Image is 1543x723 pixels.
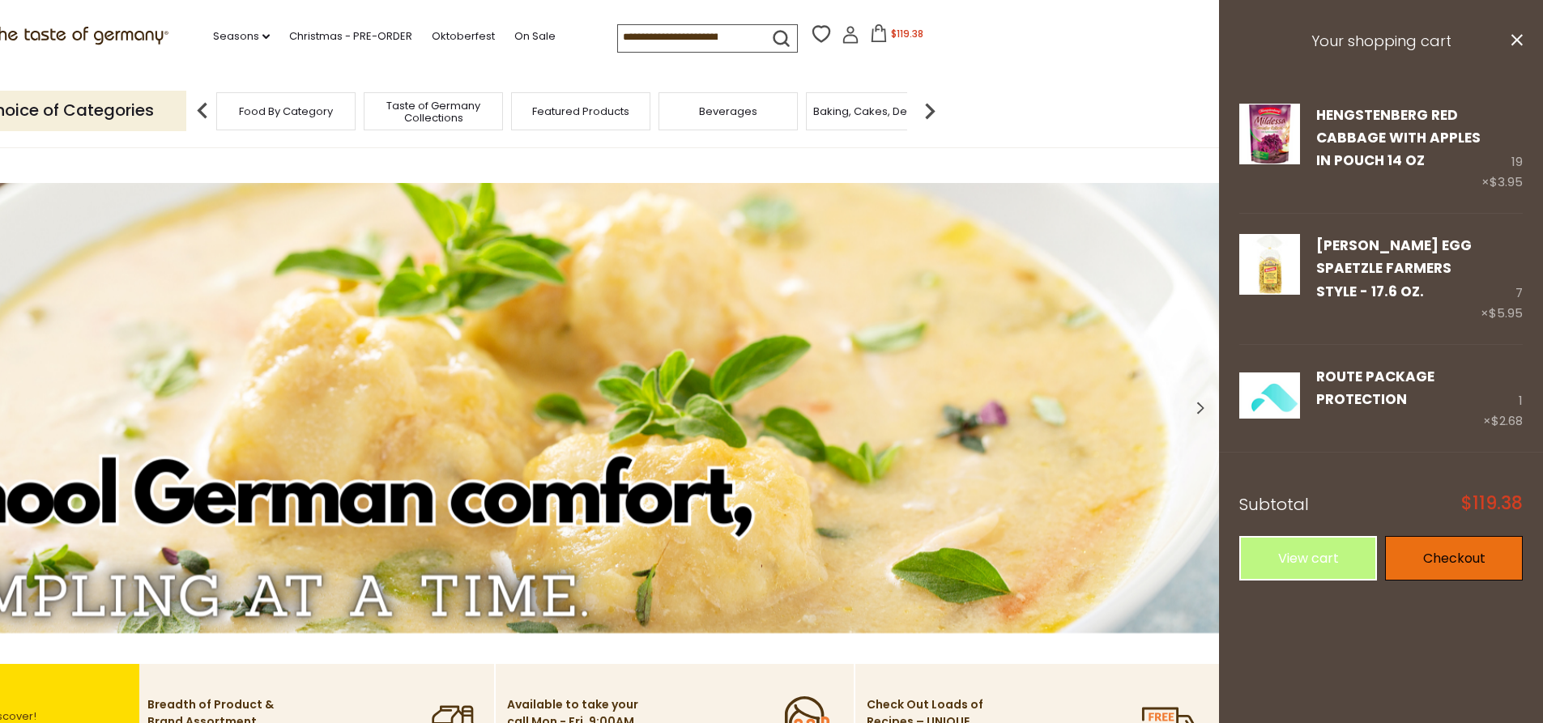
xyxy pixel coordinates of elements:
a: On Sale [514,28,556,45]
span: Subtotal [1239,493,1309,516]
div: 7 × [1481,234,1523,324]
a: Route Package Protection [1316,367,1434,409]
button: $119.38 [863,24,931,49]
span: $2.68 [1491,412,1523,429]
a: Seasons [213,28,270,45]
span: $3.95 [1490,173,1523,190]
a: Oktoberfest [432,28,495,45]
a: Food By Category [239,105,333,117]
img: next arrow [914,95,946,127]
img: Bechtle Egg Spaetzle Farmers Style - 17.6 oz. [1239,234,1300,295]
a: Hengstenberg Red Cabbage with Apples in Pouch 14 oz [1316,105,1481,171]
div: 19 × [1481,104,1523,194]
img: Green Package Protection [1239,365,1300,426]
span: $5.95 [1489,304,1523,321]
a: Featured Products [532,105,629,117]
a: Christmas - PRE-ORDER [289,28,412,45]
a: Hengstenberg Red Cabbage with Apples in Pouch 14 oz [1239,104,1300,194]
a: Bechtle Egg Spaetzle Farmers Style - 17.6 oz. [1239,234,1300,324]
a: View cart [1239,536,1377,581]
a: Baking, Cakes, Desserts [813,105,939,117]
a: Checkout [1385,536,1523,581]
img: Hengstenberg Red Cabbage with Apples in Pouch 14 oz [1239,104,1300,164]
span: $119.38 [891,27,923,40]
a: Beverages [699,105,757,117]
a: Taste of Germany Collections [369,100,498,124]
img: previous arrow [186,95,219,127]
a: Green Package Protection [1239,365,1300,432]
span: $119.38 [1461,495,1523,512]
div: 1 × [1483,365,1523,432]
a: [PERSON_NAME] Egg Spaetzle Farmers Style - 17.6 oz. [1316,236,1472,301]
